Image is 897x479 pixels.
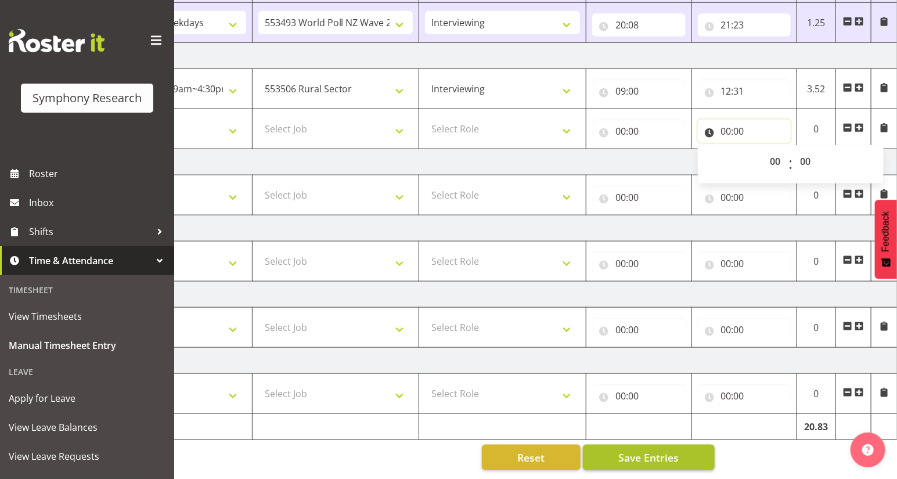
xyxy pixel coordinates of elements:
input: Click to select... [592,80,686,103]
td: 0 [797,109,836,149]
span: Manual Timesheet Entry [9,337,165,354]
input: Click to select... [698,252,791,275]
span: Apply for Leave [9,390,165,407]
td: 0 [797,242,836,282]
button: Save Entries [583,445,715,470]
input: Click to select... [698,318,791,341]
div: Leave [3,360,171,384]
td: 0 [797,374,836,414]
span: View Leave Requests [9,448,165,465]
input: Click to select... [698,80,791,103]
div: Symphony Research [33,89,142,107]
td: 3.52 [797,69,836,109]
td: 0 [797,175,836,215]
input: Click to select... [698,384,791,408]
span: View Leave Balances [9,419,165,436]
span: Feedback [881,211,891,252]
input: Click to select... [592,252,686,275]
td: 1.25 [797,3,836,43]
a: Apply for Leave [3,384,171,413]
span: Roster [29,165,168,182]
input: Click to select... [698,13,791,37]
td: 20.83 [797,414,836,440]
input: Click to select... [592,384,686,408]
a: Manual Timesheet Entry [3,331,171,360]
img: Rosterit website logo [9,29,105,52]
input: Click to select... [592,13,686,37]
input: Click to select... [698,186,791,209]
span: Reset [517,450,545,465]
span: View Timesheets [9,308,165,325]
input: Click to select... [698,120,791,143]
input: Click to select... [592,186,686,209]
td: 0 [797,308,836,348]
span: Time & Attendance [29,252,151,269]
span: Save Entries [618,450,679,465]
div: Timesheet [3,278,171,302]
img: help-xxl-2.png [862,444,874,456]
span: : [788,150,792,179]
a: View Leave Balances [3,413,171,442]
input: Click to select... [592,120,686,143]
span: Inbox [29,194,168,211]
a: View Timesheets [3,302,171,331]
button: Reset [482,445,581,470]
span: Shifts [29,223,151,240]
button: Feedback - Show survey [875,200,897,279]
input: Click to select... [592,318,686,341]
a: View Leave Requests [3,442,171,471]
